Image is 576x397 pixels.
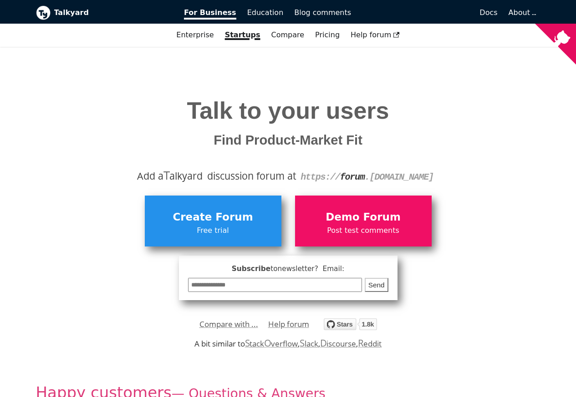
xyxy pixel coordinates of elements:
span: Find Product-Market Fit [214,131,362,150]
a: Education [242,5,289,20]
span: Post test comments [300,225,427,236]
span: Create Forum [149,209,277,226]
a: Compare with ... [199,317,258,331]
span: Demo Forum [300,209,427,226]
button: Send [365,278,388,292]
span: For Business [184,8,236,20]
span: Talk to your users [187,97,389,124]
a: Demo ForumPost test comments [295,196,432,246]
span: Help forum [351,30,400,39]
a: Star debiki/talkyard on GitHub [324,320,377,333]
span: Education [247,8,284,17]
a: Pricing [310,27,345,43]
a: Enterprise [171,27,219,43]
a: Discourse [320,338,356,349]
img: Talkyard logo [36,5,51,20]
img: talkyard.svg [324,318,377,330]
a: Blog comments [289,5,357,20]
span: Subscribe [188,263,388,275]
a: Talkyard logoTalkyard [36,5,172,20]
a: StackOverflow [245,338,298,349]
div: Add a alkyard discussion forum at [43,168,534,184]
code: https:// .[DOMAIN_NAME] [301,172,433,182]
span: S [300,337,305,349]
a: Compare [271,30,305,39]
span: D [320,337,327,349]
a: Help forum [268,317,309,331]
a: Docs [357,5,503,20]
span: S [245,337,250,349]
a: For Business [178,5,242,20]
span: Free trial [149,225,277,236]
span: T [163,167,170,183]
a: Create ForumFree trial [145,196,281,246]
a: About [509,8,535,17]
a: Startups [219,27,266,43]
a: Help forum [345,27,405,43]
span: O [264,337,271,349]
span: Blog comments [294,8,351,17]
b: Talkyard [54,7,172,19]
span: R [358,337,364,349]
span: Docs [479,8,497,17]
a: Reddit [358,338,382,349]
a: Slack [300,338,318,349]
strong: forum [340,172,365,182]
span: to newsletter ? Email: [270,265,344,273]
